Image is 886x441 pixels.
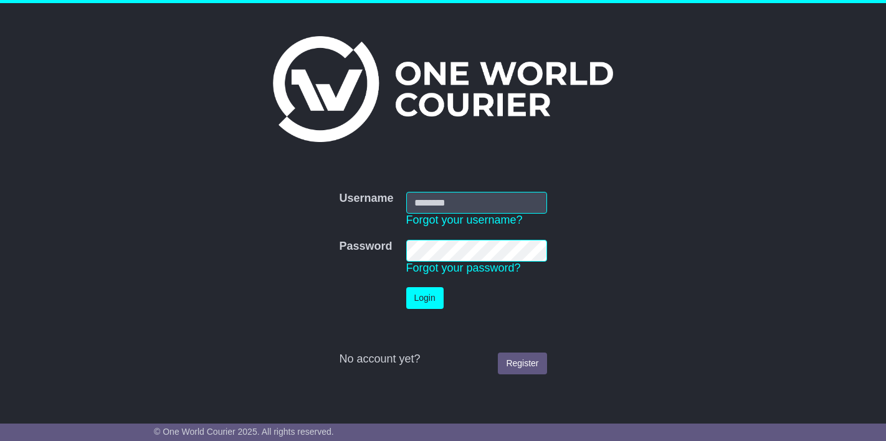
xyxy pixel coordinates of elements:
a: Forgot your password? [406,262,521,274]
button: Login [406,287,444,309]
a: Register [498,353,546,374]
label: Username [339,192,393,206]
span: © One World Courier 2025. All rights reserved. [154,427,334,437]
img: One World [273,36,613,142]
div: No account yet? [339,353,546,366]
a: Forgot your username? [406,214,523,226]
label: Password [339,240,392,254]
